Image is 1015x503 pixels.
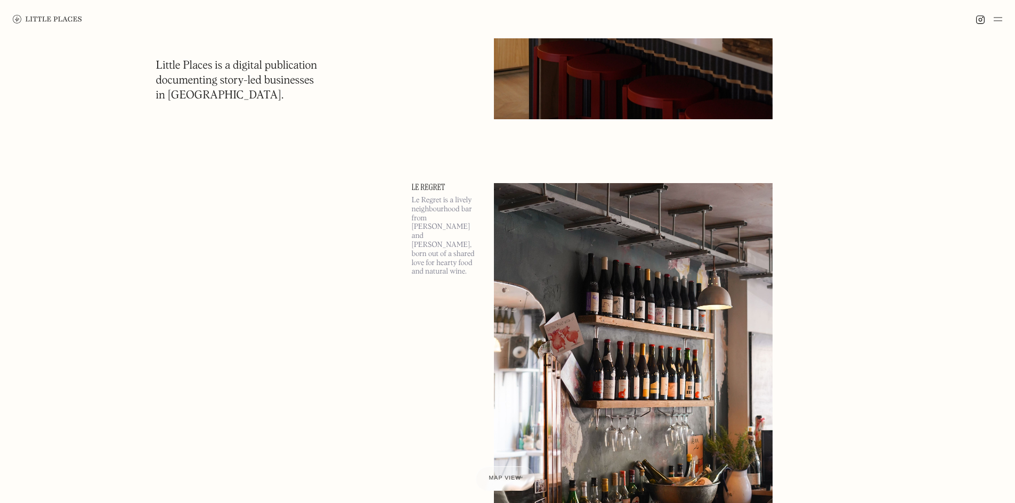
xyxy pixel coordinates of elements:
a: Map view [475,466,534,491]
h1: Little Places is a digital publication documenting story-led businesses in [GEOGRAPHIC_DATA]. [156,59,318,103]
a: Le Regret [412,183,481,192]
span: Map view [489,475,522,482]
p: Le Regret is a lively neighbourhood bar from [PERSON_NAME] and [PERSON_NAME], born out of a share... [412,196,481,276]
